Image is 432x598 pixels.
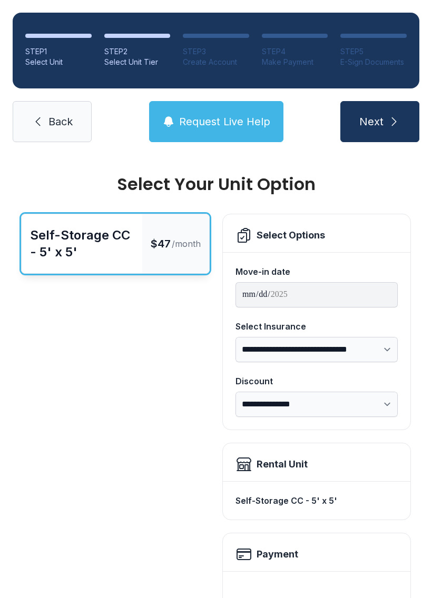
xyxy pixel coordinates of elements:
div: Discount [235,375,398,387]
div: Select Insurance [235,320,398,333]
div: Self-Storage CC - 5' x 5' [30,227,134,261]
span: $47 [151,236,171,251]
div: E-Sign Documents [340,57,407,67]
div: STEP 3 [183,46,249,57]
select: Discount [235,392,398,417]
select: Select Insurance [235,337,398,362]
div: STEP 4 [262,46,328,57]
div: Self-Storage CC - 5' x 5' [235,490,398,511]
span: /month [172,237,201,250]
div: Move-in date [235,265,398,278]
span: Request Live Help [179,114,270,129]
div: Select Unit [25,57,92,67]
div: Create Account [183,57,249,67]
div: STEP 1 [25,46,92,57]
div: Rental Unit [257,457,308,472]
input: Move-in date [235,282,398,307]
h2: Payment [257,547,298,562]
div: Select Your Unit Option [21,176,411,193]
div: Select Options [257,228,325,243]
div: Select Unit Tier [104,57,171,67]
div: STEP 2 [104,46,171,57]
span: Next [359,114,384,129]
div: Make Payment [262,57,328,67]
span: Back [48,114,73,129]
div: STEP 5 [340,46,407,57]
